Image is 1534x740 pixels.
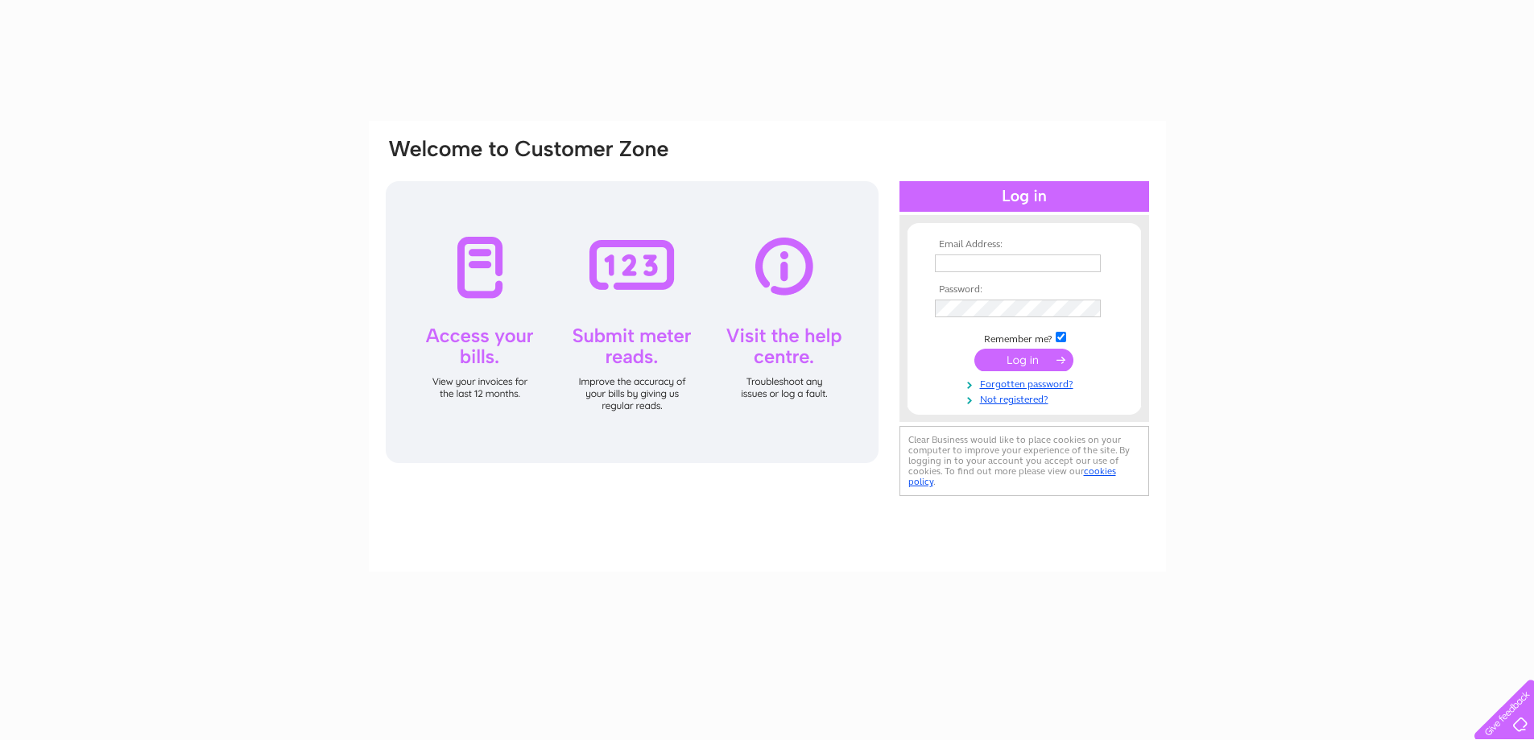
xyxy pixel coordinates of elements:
[974,349,1073,371] input: Submit
[899,426,1149,496] div: Clear Business would like to place cookies on your computer to improve your experience of the sit...
[935,391,1118,406] a: Not registered?
[931,329,1118,345] td: Remember me?
[931,284,1118,296] th: Password:
[908,465,1116,487] a: cookies policy
[935,375,1118,391] a: Forgotten password?
[931,239,1118,250] th: Email Address:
